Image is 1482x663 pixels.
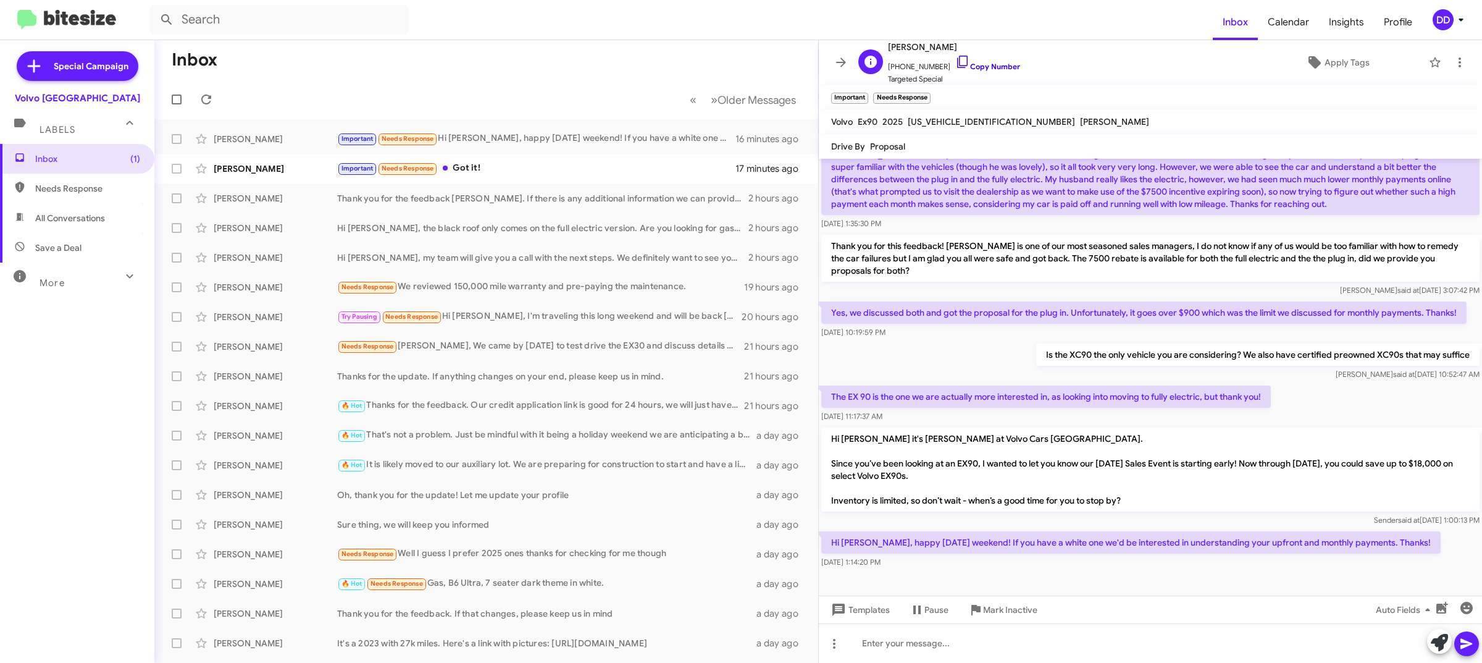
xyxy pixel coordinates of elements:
div: Thank you for the feedback [PERSON_NAME]. If there is any additional information we can provide i... [337,192,748,205]
span: Needs Response [341,550,394,558]
div: 20 hours ago [742,311,808,323]
span: Inbox [35,153,140,165]
span: Templates [829,599,890,621]
div: Hi [PERSON_NAME], happy [DATE] weekend! If you have a white one we'd be interested in understandi... [337,132,735,146]
button: Previous [682,87,704,112]
p: Hi [PERSON_NAME] it's [PERSON_NAME] at Volvo Cars [GEOGRAPHIC_DATA]. Since you’ve been looking at... [821,428,1480,512]
div: [PERSON_NAME] [214,281,337,293]
div: a day ago [756,459,808,471]
button: Next [703,87,803,112]
button: DD [1422,9,1468,30]
div: a day ago [756,518,808,531]
div: a day ago [756,578,808,590]
span: Needs Response [341,283,394,291]
p: The EX 90 is the one we are actually more interested in, as looking into moving to fully electric... [821,386,1271,408]
div: [PERSON_NAME] [214,518,337,531]
span: [PERSON_NAME] [1080,116,1149,127]
div: [PERSON_NAME] [214,192,337,205]
p: Thank you for this feedback! [PERSON_NAME] is one of our most seasoned sales managers, I do not k... [821,235,1480,282]
span: 🔥 Hot [341,461,362,469]
div: [PERSON_NAME] [214,548,337,560]
div: [PERSON_NAME] [214,370,337,382]
div: a day ago [756,637,808,649]
span: [DATE] 1:35:30 PM [821,219,881,228]
span: Needs Response [385,313,438,321]
div: [PERSON_NAME] [214,429,337,442]
div: [PERSON_NAME] [214,133,337,145]
div: [PERSON_NAME] [214,340,337,353]
div: Sure thing, we will keep you informed [337,518,756,531]
span: » [711,92,718,108]
span: Proposal [870,141,905,152]
p: Hi [PERSON_NAME], thanks, yes all went ok. The EX 90 failed during the test drive so that was a b... [821,143,1480,215]
span: Apply Tags [1325,51,1370,74]
span: Sender [DATE] 1:00:13 PM [1374,515,1480,525]
button: Mark Inactive [958,599,1047,621]
div: [PERSON_NAME] [214,489,337,501]
span: Targeted Special [888,73,1020,85]
span: Important [341,164,374,172]
span: All Conversations [35,212,105,224]
span: 🔥 Hot [341,580,362,588]
span: Save a Deal [35,242,82,254]
input: Search [149,5,409,35]
div: Thanks for the update. If anything changes on your end, please keep us in mind. [337,370,744,382]
div: [PERSON_NAME] [214,400,337,412]
span: 🔥 Hot [341,431,362,439]
a: Copy Number [955,62,1020,71]
span: [DATE] 1:14:20 PM [821,557,881,567]
span: Try Pausing [341,313,377,321]
div: a day ago [756,489,808,501]
span: Needs Response [382,164,434,172]
div: Gas, B6 Ultra, 7 seater dark theme in white. [337,576,756,591]
div: 17 minutes ago [735,163,808,175]
span: Ex90 [858,116,877,127]
button: Pause [900,599,958,621]
div: DD [1433,9,1454,30]
span: Drive By [831,141,865,152]
a: Special Campaign [17,51,138,81]
div: It's a 2023 with 27k miles. Here's a link with pictures: [URL][DOMAIN_NAME] [337,637,756,649]
span: [PHONE_NUMBER] [888,54,1020,73]
a: Profile [1374,4,1422,40]
span: said at [1393,370,1415,379]
nav: Page navigation example [683,87,803,112]
div: We reviewed 150,000 mile warranty and pre-paying the maintenance. [337,280,744,294]
span: Needs Response [382,135,434,143]
div: 2 hours ago [748,251,808,264]
span: Important [341,135,374,143]
div: Thanks for the feedback. Our credit application link is good for 24 hours, we will just have to r... [337,399,744,413]
p: Is the XC90 the only vehicle you are considering? We also have certified preowned XC90s that may ... [1036,344,1480,366]
div: Hi [PERSON_NAME], my team will give you a call with the next steps. We definitely want to see you... [337,251,748,264]
div: Hi [PERSON_NAME], the black roof only comes on the full electric version. Are you looking for gas... [337,222,748,234]
div: [PERSON_NAME] [214,311,337,323]
div: Thank you for the feedback. If that changes, please keep us in mind [337,607,756,620]
div: Well I guess I prefer 2025 ones thanks for checking for me though [337,547,756,561]
div: [PERSON_NAME] [214,637,337,649]
div: 16 minutes ago [735,133,808,145]
div: 21 hours ago [744,340,808,353]
button: Apply Tags [1252,51,1423,74]
span: « [690,92,697,108]
span: Calendar [1258,4,1319,40]
span: [PERSON_NAME] [DATE] 10:52:47 AM [1336,370,1480,379]
div: 21 hours ago [744,400,808,412]
div: [PERSON_NAME] [214,578,337,590]
small: Important [831,93,868,104]
span: More [40,277,65,289]
div: [PERSON_NAME], We came by [DATE] to test drive the EX30 and discuss details with your sales perso... [337,339,744,353]
span: Pause [924,599,948,621]
button: Auto Fields [1366,599,1445,621]
a: Inbox [1213,4,1258,40]
span: 🔥 Hot [341,402,362,410]
h1: Inbox [172,50,217,70]
a: Insights [1319,4,1374,40]
div: a day ago [756,548,808,560]
span: Needs Response [35,182,140,195]
span: Auto Fields [1376,599,1435,621]
div: [PERSON_NAME] [214,163,337,175]
div: a day ago [756,607,808,620]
